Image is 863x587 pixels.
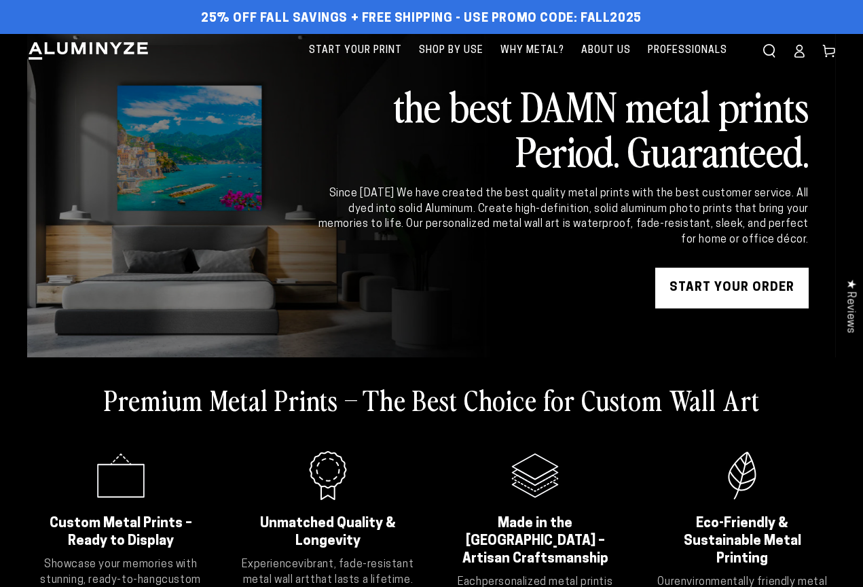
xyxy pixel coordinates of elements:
h2: Eco-Friendly & Sustainable Metal Printing [666,515,819,568]
a: Why Metal? [494,34,571,67]
a: Start Your Print [302,34,409,67]
h2: Custom Metal Prints – Ready to Display [44,515,197,550]
img: Aluminyze [27,41,149,61]
div: Since [DATE] We have created the best quality metal prints with the best customer service. All dy... [316,186,809,247]
a: START YOUR Order [655,268,809,308]
a: Shop By Use [412,34,490,67]
span: 25% off FALL Savings + Free Shipping - Use Promo Code: FALL2025 [201,12,642,26]
span: Start Your Print [309,42,402,59]
span: Professionals [648,42,727,59]
span: Why Metal? [500,42,564,59]
h2: Premium Metal Prints – The Best Choice for Custom Wall Art [104,382,760,417]
strong: vibrant, fade-resistant metal wall art [243,559,414,585]
a: About Us [574,34,638,67]
span: About Us [581,42,631,59]
h2: Unmatched Quality & Longevity [251,515,404,550]
div: Click to open Judge.me floating reviews tab [837,268,863,344]
span: Shop By Use [419,42,483,59]
h2: the best DAMN metal prints Period. Guaranteed. [316,83,809,173]
summary: Search our site [754,36,784,66]
h2: Made in the [GEOGRAPHIC_DATA] – Artisan Craftsmanship [459,515,612,568]
a: Professionals [641,34,734,67]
